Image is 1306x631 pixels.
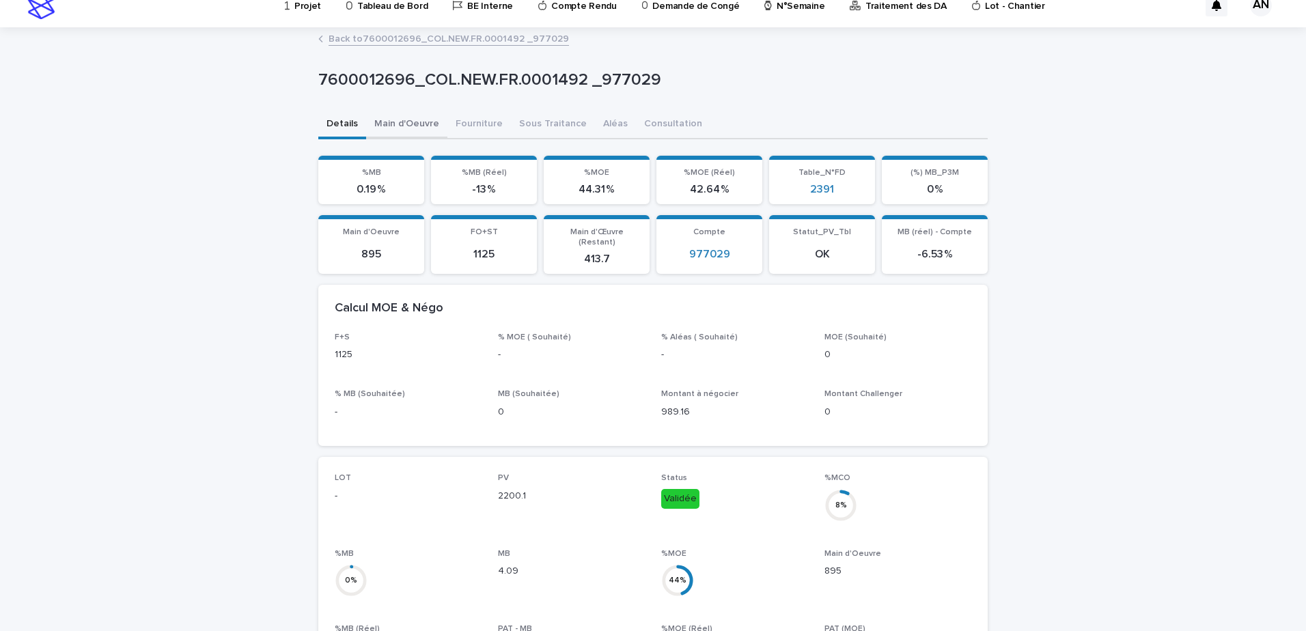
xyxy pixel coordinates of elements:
span: % Aléas ( Souhaité) [661,333,738,341]
p: 2200.1 [498,489,645,503]
span: F+S [335,333,350,341]
p: OK [777,248,867,261]
span: %MB [362,169,381,177]
span: % MOE ( Souhaité) [498,333,571,341]
p: - [498,348,645,362]
p: 4.09 [498,564,645,578]
span: Montant à négocier [661,390,738,398]
p: -13 % [439,183,529,196]
p: -6.53 % [890,248,980,261]
div: 8 % [824,498,857,512]
p: 1125 [335,348,482,362]
p: 0 [498,405,645,419]
button: Details [318,111,366,139]
p: - [661,348,808,362]
span: MB (Souhaitée) [498,390,559,398]
div: Validée [661,489,699,509]
a: 2391 [810,183,834,196]
span: %MOE [584,169,609,177]
span: Main d'Oeuvre [824,550,881,558]
div: 44 % [661,574,694,588]
p: 0 [824,348,971,362]
span: %MB (Réel) [462,169,507,177]
button: Fourniture [447,111,511,139]
span: % MB (Souhaitée) [335,390,405,398]
span: Main d'Œuvre (Restant) [570,228,624,246]
button: Consultation [636,111,710,139]
button: Main d'Oeuvre [366,111,447,139]
p: 413.7 [552,253,641,266]
span: MB (réel) - Compte [898,228,972,236]
p: - [335,489,482,503]
span: Montant Challenger [824,390,902,398]
p: - [335,405,482,419]
p: 0.19 % [326,183,416,196]
p: 0 % [890,183,980,196]
p: 989.16 [661,405,808,419]
p: 0 [824,405,971,419]
span: MB [498,550,510,558]
span: Status [661,474,687,482]
span: Statut_PV_Tbl [793,228,851,236]
span: Main d'Oeuvre [343,228,400,236]
div: 0 % [335,574,367,588]
p: 42.64 % [665,183,754,196]
span: MOE (Souhaité) [824,333,887,341]
span: Table_N°FD [798,169,846,177]
span: %MOE (Réel) [684,169,735,177]
span: %MB [335,550,354,558]
p: 44.31 % [552,183,641,196]
p: 895 [824,564,971,578]
span: FO+ST [471,228,498,236]
button: Aléas [595,111,636,139]
p: 895 [326,248,416,261]
p: 7600012696_COL.NEW.FR.0001492 _977029 [318,70,982,90]
span: Compte [693,228,725,236]
a: 977029 [689,248,730,261]
a: Back to7600012696_COL.NEW.FR.0001492 _977029 [329,30,569,46]
p: 1125 [439,248,529,261]
span: %MOE [661,550,686,558]
span: %MCO [824,474,850,482]
h2: Calcul MOE & Négo [335,301,443,316]
span: LOT [335,474,351,482]
button: Sous Traitance [511,111,595,139]
span: (%) MB_P3M [911,169,959,177]
span: PV [498,474,509,482]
